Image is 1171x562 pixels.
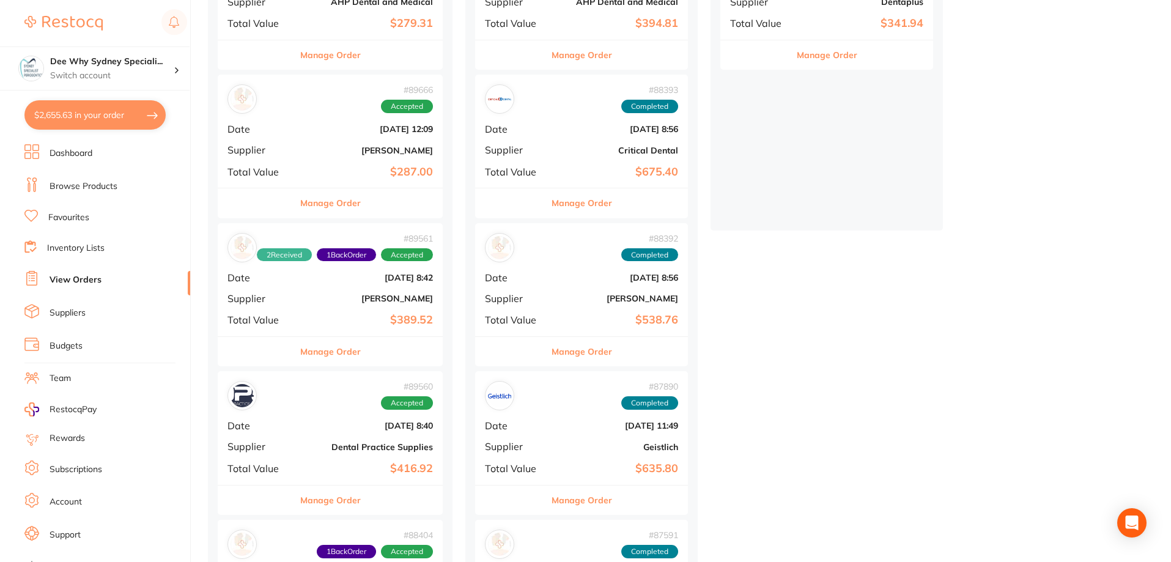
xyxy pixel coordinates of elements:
[801,17,923,30] b: $341.94
[24,16,103,31] img: Restocq Logo
[381,248,433,262] span: Accepted
[227,166,293,177] span: Total Value
[1117,508,1147,538] div: Open Intercom Messenger
[485,124,546,135] span: Date
[488,236,511,259] img: Adam Dental
[485,272,546,283] span: Date
[303,124,433,134] b: [DATE] 12:09
[303,17,433,30] b: $279.31
[488,384,511,407] img: Geistlich
[227,144,293,155] span: Supplier
[556,421,678,431] b: [DATE] 11:49
[485,166,546,177] span: Total Value
[303,421,433,431] b: [DATE] 8:40
[556,273,678,283] b: [DATE] 8:56
[730,18,791,29] span: Total Value
[227,314,293,325] span: Total Value
[50,307,86,319] a: Suppliers
[621,85,678,95] span: # 88393
[485,441,546,452] span: Supplier
[257,248,312,262] span: Received
[621,396,678,410] span: Completed
[24,402,97,416] a: RestocqPay
[381,382,433,391] span: # 89560
[488,87,511,111] img: Critical Dental
[50,496,82,508] a: Account
[556,442,678,452] b: Geistlich
[556,17,678,30] b: $394.81
[303,273,433,283] b: [DATE] 8:42
[317,530,433,540] span: # 88404
[231,236,254,259] img: Henry Schein Halas
[231,384,254,407] img: Dental Practice Supplies
[231,87,254,111] img: Henry Schein Halas
[227,124,293,135] span: Date
[227,441,293,452] span: Supplier
[50,180,117,193] a: Browse Products
[48,212,89,224] a: Favourites
[50,529,81,541] a: Support
[300,337,361,366] button: Manage Order
[552,337,612,366] button: Manage Order
[300,486,361,515] button: Manage Order
[485,463,546,474] span: Total Value
[621,382,678,391] span: # 87890
[218,371,443,515] div: Dental Practice Supplies#89560AcceptedDate[DATE] 8:40SupplierDental Practice SuppliesTotal Value$...
[381,100,433,113] span: Accepted
[621,530,678,540] span: # 87591
[621,545,678,558] span: Completed
[488,533,511,556] img: Henry Schein Halas
[24,402,39,416] img: RestocqPay
[303,314,433,327] b: $389.52
[556,462,678,475] b: $635.80
[556,124,678,134] b: [DATE] 8:56
[227,18,293,29] span: Total Value
[218,223,443,367] div: Henry Schein Halas#895612Received1BackOrderAcceptedDate[DATE] 8:42Supplier[PERSON_NAME]Total Valu...
[485,420,546,431] span: Date
[50,432,85,445] a: Rewards
[556,314,678,327] b: $538.76
[50,70,174,82] p: Switch account
[50,372,71,385] a: Team
[303,442,433,452] b: Dental Practice Supplies
[24,9,103,37] a: Restocq Logo
[257,234,433,243] span: # 89561
[227,293,293,304] span: Supplier
[556,166,678,179] b: $675.40
[485,293,546,304] span: Supplier
[50,147,92,160] a: Dashboard
[303,462,433,475] b: $416.92
[381,396,433,410] span: Accepted
[621,100,678,113] span: Completed
[381,545,433,558] span: Accepted
[303,166,433,179] b: $287.00
[231,533,254,556] img: Henry Schein Halas
[19,56,43,81] img: Dee Why Sydney Specialist Periodontics
[50,464,102,476] a: Subscriptions
[485,18,546,29] span: Total Value
[50,56,174,68] h4: Dee Why Sydney Specialist Periodontics
[227,272,293,283] span: Date
[47,242,105,254] a: Inventory Lists
[556,294,678,303] b: [PERSON_NAME]
[552,40,612,70] button: Manage Order
[50,274,102,286] a: View Orders
[556,146,678,155] b: Critical Dental
[485,314,546,325] span: Total Value
[621,248,678,262] span: Completed
[621,234,678,243] span: # 88392
[485,144,546,155] span: Supplier
[227,420,293,431] span: Date
[381,85,433,95] span: # 89666
[317,248,376,262] span: Back orders
[227,463,293,474] span: Total Value
[300,40,361,70] button: Manage Order
[552,188,612,218] button: Manage Order
[24,100,166,130] button: $2,655.63 in your order
[797,40,857,70] button: Manage Order
[552,486,612,515] button: Manage Order
[303,146,433,155] b: [PERSON_NAME]
[50,404,97,416] span: RestocqPay
[317,545,376,558] span: Back orders
[218,75,443,218] div: Henry Schein Halas#89666AcceptedDate[DATE] 12:09Supplier[PERSON_NAME]Total Value$287.00Manage Order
